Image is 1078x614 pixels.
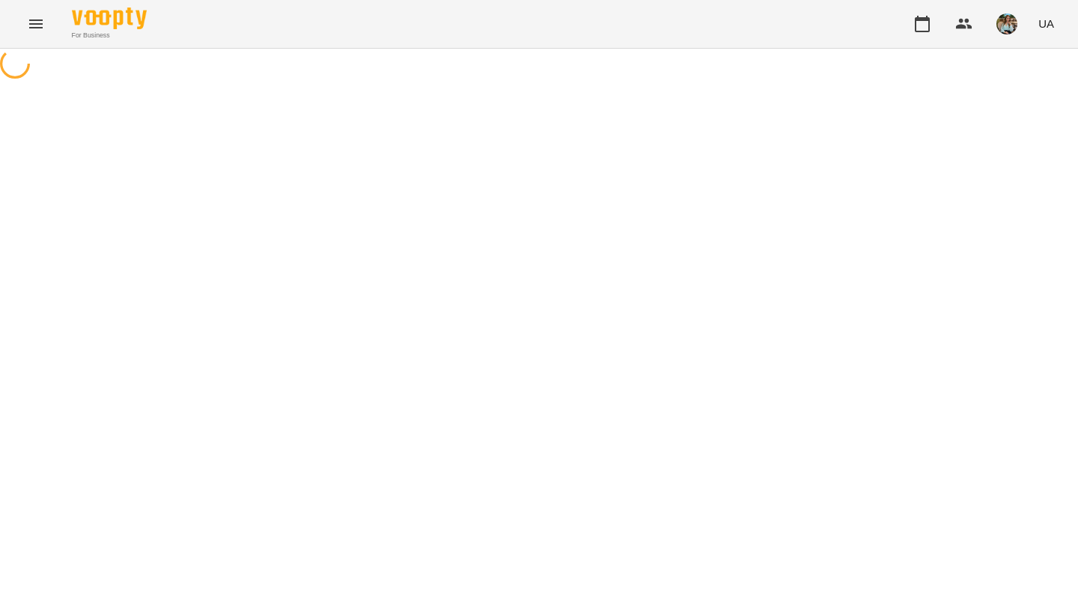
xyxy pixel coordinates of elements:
img: Voopty Logo [72,7,147,29]
img: 856b7ccd7d7b6bcc05e1771fbbe895a7.jfif [996,13,1017,34]
button: Menu [18,6,54,42]
button: UA [1032,10,1060,37]
span: UA [1038,16,1054,31]
span: For Business [72,31,147,40]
